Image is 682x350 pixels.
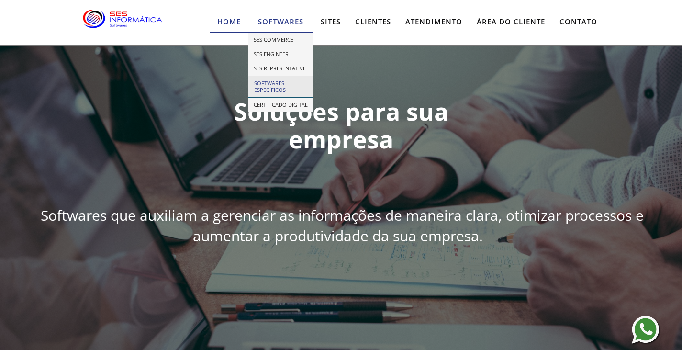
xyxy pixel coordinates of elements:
img: whatsapp.png [631,315,661,346]
a: Ses Representative [248,61,313,76]
a: Atendimento [398,12,470,32]
a: Área do Cliente [470,12,552,32]
h1: Soluções para sua empresa [179,98,503,153]
span: Softwares que auxiliam a gerenciar as informações de maneira clara, otimizar processos e aumentar... [38,203,644,248]
a: Contato [552,12,604,32]
a: Sites [313,12,348,32]
a: Clientes [348,12,398,32]
a: SoftwaresEspecíficos [248,76,313,98]
a: Ses Engineer [248,47,313,61]
a: Softwares [248,12,313,33]
a: Ses Commerce [248,33,313,47]
a: Certificado Digital [248,98,313,112]
a: Home [210,12,248,33]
